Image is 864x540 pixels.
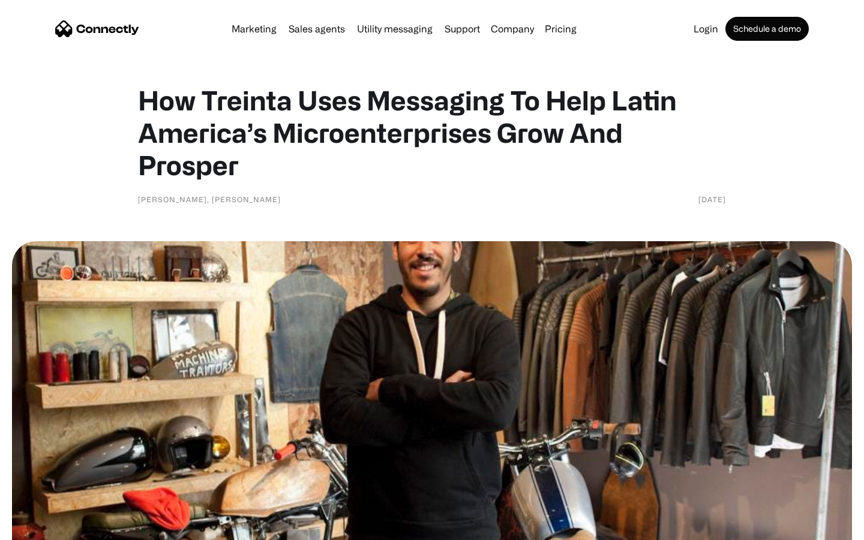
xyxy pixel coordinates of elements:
ul: Language list [24,519,72,536]
a: Marketing [227,24,281,34]
div: Company [491,20,534,37]
a: Support [440,24,485,34]
a: Schedule a demo [725,17,809,41]
a: Sales agents [284,24,350,34]
a: Utility messaging [352,24,437,34]
a: Login [689,24,723,34]
a: Pricing [540,24,581,34]
h1: How Treinta Uses Messaging To Help Latin America’s Microenterprises Grow And Prosper [138,84,726,181]
div: [DATE] [698,193,726,205]
div: [PERSON_NAME], [PERSON_NAME] [138,193,281,205]
aside: Language selected: English [12,519,72,536]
